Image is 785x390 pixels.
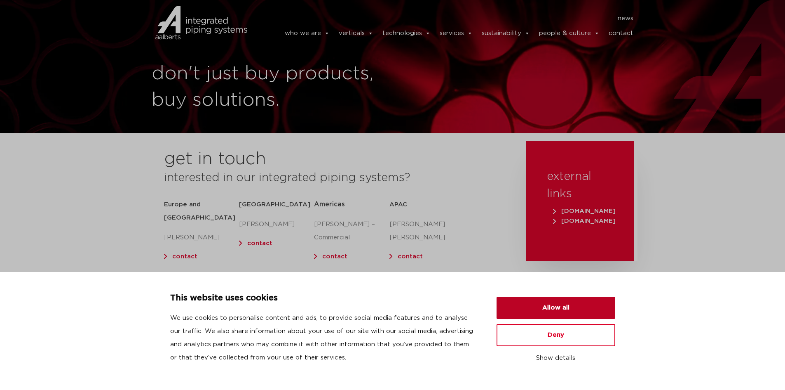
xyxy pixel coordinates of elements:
[398,253,423,260] a: contact
[164,169,506,187] h3: interested in our integrated piping systems?
[170,292,477,305] p: This website uses cookies
[170,312,477,364] p: We use cookies to personalise content and ads, to provide social media features and to analyse ou...
[322,253,347,260] a: contact
[285,25,330,42] a: who we are
[609,25,633,42] a: contact
[382,25,431,42] a: technologies
[239,198,314,211] h5: [GEOGRAPHIC_DATA]
[172,253,197,260] a: contact
[314,201,345,208] span: Americas
[551,208,618,214] a: [DOMAIN_NAME]
[164,149,266,169] h2: get in touch
[164,201,235,221] strong: Europe and [GEOGRAPHIC_DATA]
[440,25,473,42] a: services
[482,25,530,42] a: sustainability
[389,198,464,211] h5: APAC
[152,61,389,113] h1: don't just buy products, buy solutions.
[497,297,615,319] button: Allow all
[547,168,614,203] h3: external links
[539,25,600,42] a: people & culture
[553,218,616,224] span: [DOMAIN_NAME]
[247,240,272,246] a: contact
[164,231,239,244] p: [PERSON_NAME]
[551,218,618,224] a: [DOMAIN_NAME]
[260,12,634,25] nav: Menu
[314,269,389,295] p: [PERSON_NAME] – Industrial
[389,218,464,244] p: [PERSON_NAME] [PERSON_NAME]
[497,351,615,365] button: Show details
[339,25,373,42] a: verticals
[618,12,633,25] a: news
[497,324,615,346] button: Deny
[239,218,314,231] p: [PERSON_NAME]
[553,208,616,214] span: [DOMAIN_NAME]
[314,218,389,244] p: [PERSON_NAME] – Commercial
